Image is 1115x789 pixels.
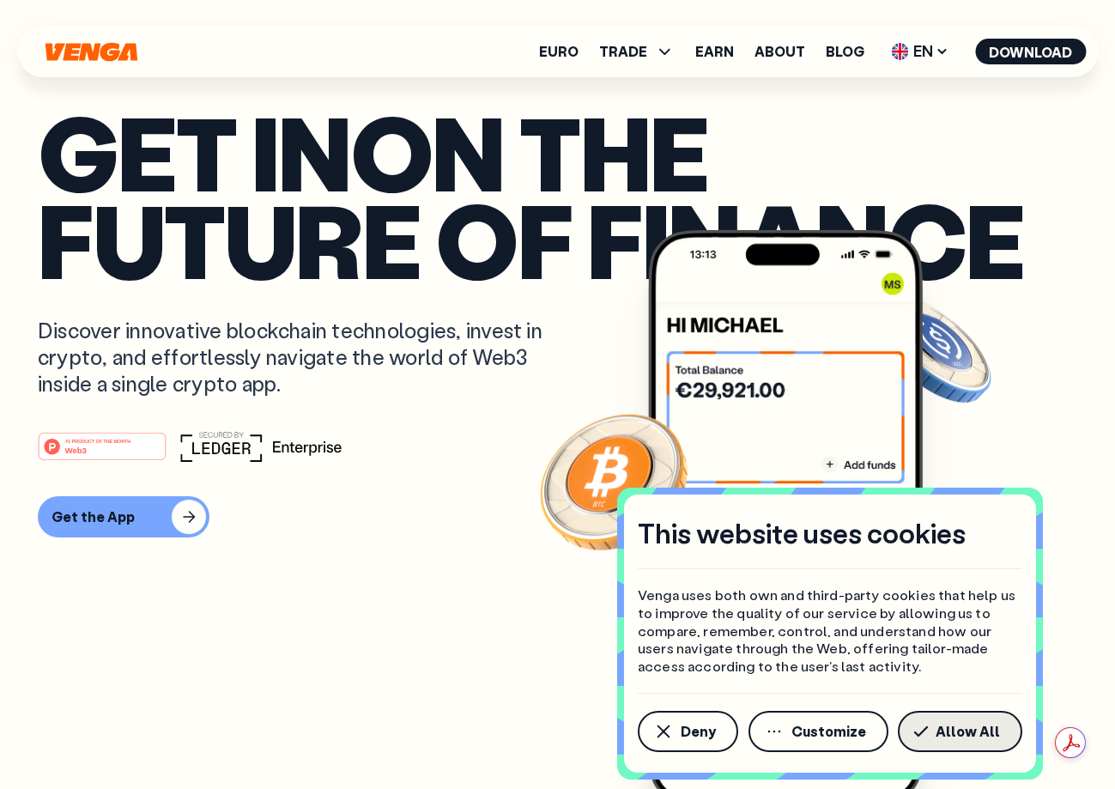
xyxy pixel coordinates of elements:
[826,45,864,58] a: Blog
[38,317,580,398] p: Discover innovative blockchain technologies, invest in crypto, and effortlessly navigate the worl...
[936,725,1000,738] span: Allow All
[536,404,691,558] img: Bitcoin
[38,107,1077,282] p: Get in on the future of finance
[885,38,954,65] span: EN
[599,45,647,58] span: TRADE
[975,39,1086,64] button: Download
[748,711,888,752] button: Customize
[52,508,135,525] div: Get the App
[791,725,866,738] span: Customize
[38,442,167,464] a: #1 PRODUCT OF THE MONTHWeb3
[871,288,995,411] img: USDC coin
[681,725,716,738] span: Deny
[638,711,738,752] button: Deny
[638,515,966,551] h4: This website uses cookies
[754,45,805,58] a: About
[38,496,209,537] button: Get the App
[65,439,130,444] tspan: #1 PRODUCT OF THE MONTH
[43,42,139,62] svg: Home
[695,45,734,58] a: Earn
[898,711,1022,752] button: Allow All
[638,586,1022,676] p: Venga uses both own and third-party cookies that help us to improve the quality of our service by...
[38,496,1077,537] a: Get the App
[891,43,908,60] img: flag-uk
[539,45,579,58] a: Euro
[65,446,87,455] tspan: Web3
[599,41,675,62] span: TRADE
